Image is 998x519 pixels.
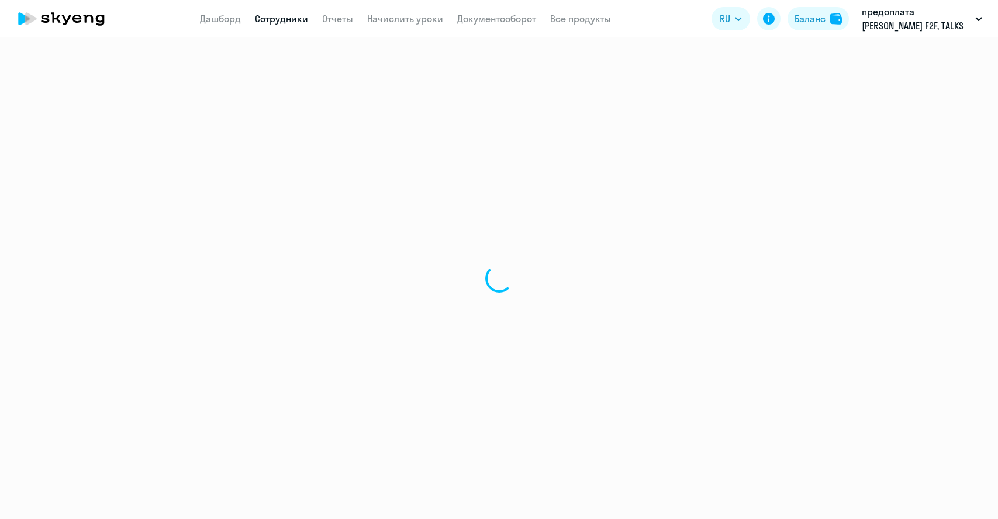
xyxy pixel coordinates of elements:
[457,13,536,25] a: Документооборот
[720,12,730,26] span: RU
[788,7,849,30] button: Балансbalance
[856,5,988,33] button: предоплата [PERSON_NAME] F2F, TALKS [DATE]-[DATE], НЛМК, ПАО
[367,13,443,25] a: Начислить уроки
[322,13,353,25] a: Отчеты
[862,5,971,33] p: предоплата [PERSON_NAME] F2F, TALKS [DATE]-[DATE], НЛМК, ПАО
[712,7,750,30] button: RU
[200,13,241,25] a: Дашборд
[255,13,308,25] a: Сотрудники
[795,12,826,26] div: Баланс
[550,13,611,25] a: Все продукты
[830,13,842,25] img: balance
